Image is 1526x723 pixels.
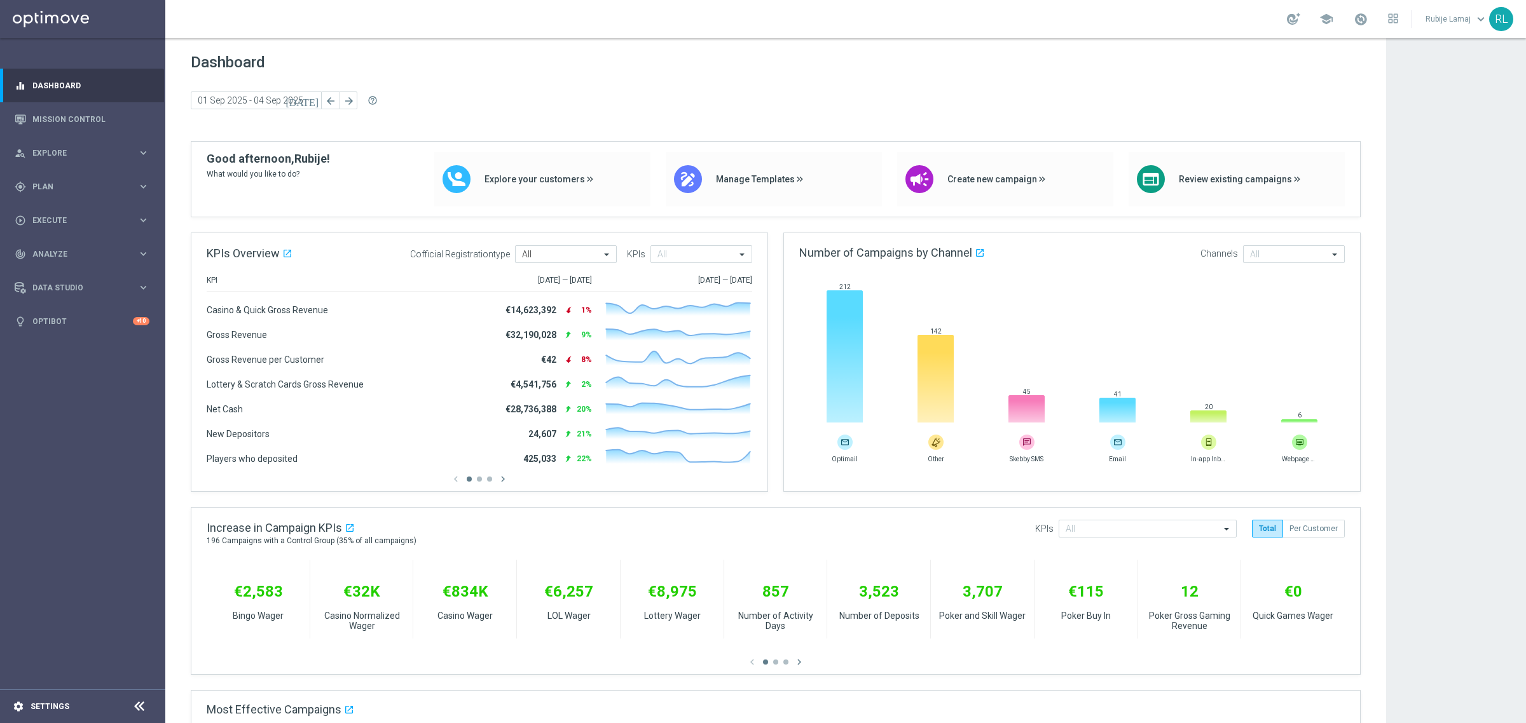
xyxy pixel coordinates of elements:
span: Analyze [32,250,137,258]
button: Mission Control [14,114,150,125]
div: Analyze [15,248,137,260]
i: equalizer [15,80,26,91]
i: keyboard_arrow_right [137,214,149,226]
i: keyboard_arrow_right [137,180,149,193]
i: play_circle_outline [15,215,26,226]
div: Dashboard [15,69,149,102]
span: Explore [32,149,137,157]
button: person_search Explore keyboard_arrow_right [14,148,150,158]
i: gps_fixed [15,181,26,193]
i: person_search [15,147,26,159]
div: Plan [15,181,137,193]
i: keyboard_arrow_right [137,248,149,260]
a: Dashboard [32,69,149,102]
div: Mission Control [15,102,149,136]
div: Optibot [15,304,149,338]
div: Execute [15,215,137,226]
div: RL [1489,7,1513,31]
i: track_changes [15,248,26,260]
span: Plan [32,183,137,191]
i: settings [13,701,24,712]
button: lightbulb Optibot +10 [14,316,150,327]
span: keyboard_arrow_down [1474,12,1488,26]
a: Settings [31,703,69,710]
span: Data Studio [32,284,137,292]
a: Mission Control [32,102,149,136]
div: +10 [133,317,149,325]
i: keyboard_arrow_right [137,281,149,294]
button: track_changes Analyze keyboard_arrow_right [14,249,150,259]
i: lightbulb [15,316,26,327]
button: play_circle_outline Execute keyboard_arrow_right [14,215,150,226]
a: Rubije Lamajkeyboard_arrow_down [1424,10,1489,29]
div: Explore [15,147,137,159]
a: Optibot [32,304,133,338]
button: Data Studio keyboard_arrow_right [14,283,150,293]
span: Execute [32,217,137,224]
i: keyboard_arrow_right [137,147,149,159]
span: school [1319,12,1333,26]
div: Data Studio [15,282,137,294]
button: gps_fixed Plan keyboard_arrow_right [14,182,150,192]
button: equalizer Dashboard [14,81,150,91]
